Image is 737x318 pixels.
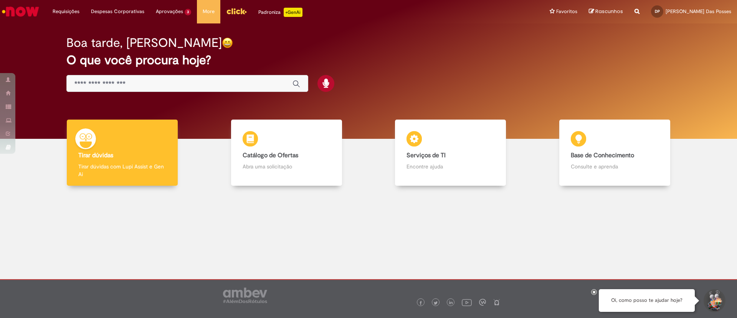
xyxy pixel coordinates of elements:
[1,4,40,19] img: ServiceNow
[571,163,659,170] p: Consulte e aprenda
[655,9,660,14] span: DP
[156,8,183,15] span: Aprovações
[449,301,453,305] img: logo_footer_linkedin.png
[533,120,697,186] a: Base de Conhecimento Consulte e aprenda
[419,301,423,305] img: logo_footer_facebook.png
[222,37,233,48] img: happy-face.png
[284,8,302,17] p: +GenAi
[243,152,298,159] b: Catálogo de Ofertas
[556,8,577,15] span: Favoritos
[243,163,330,170] p: Abra uma solicitação
[493,299,500,306] img: logo_footer_naosei.png
[66,53,671,67] h2: O que você procura hoje?
[40,120,205,186] a: Tirar dúvidas Tirar dúvidas com Lupi Assist e Gen Ai
[702,289,725,312] button: Iniciar Conversa de Suporte
[91,8,144,15] span: Despesas Corporativas
[205,120,369,186] a: Catálogo de Ofertas Abra uma solicitação
[368,120,533,186] a: Serviços de TI Encontre ajuda
[434,301,438,305] img: logo_footer_twitter.png
[407,163,494,170] p: Encontre ajuda
[258,8,302,17] div: Padroniza
[479,299,486,306] img: logo_footer_workplace.png
[53,8,79,15] span: Requisições
[226,5,247,17] img: click_logo_yellow_360x200.png
[462,297,472,307] img: logo_footer_youtube.png
[223,288,267,303] img: logo_footer_ambev_rotulo_gray.png
[185,9,191,15] span: 3
[78,163,166,178] p: Tirar dúvidas com Lupi Assist e Gen Ai
[595,8,623,15] span: Rascunhos
[203,8,215,15] span: More
[571,152,634,159] b: Base de Conhecimento
[599,289,695,312] div: Oi, como posso te ajudar hoje?
[66,36,222,50] h2: Boa tarde, [PERSON_NAME]
[78,152,113,159] b: Tirar dúvidas
[666,8,731,15] span: [PERSON_NAME] Das Posses
[589,8,623,15] a: Rascunhos
[407,152,446,159] b: Serviços de TI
